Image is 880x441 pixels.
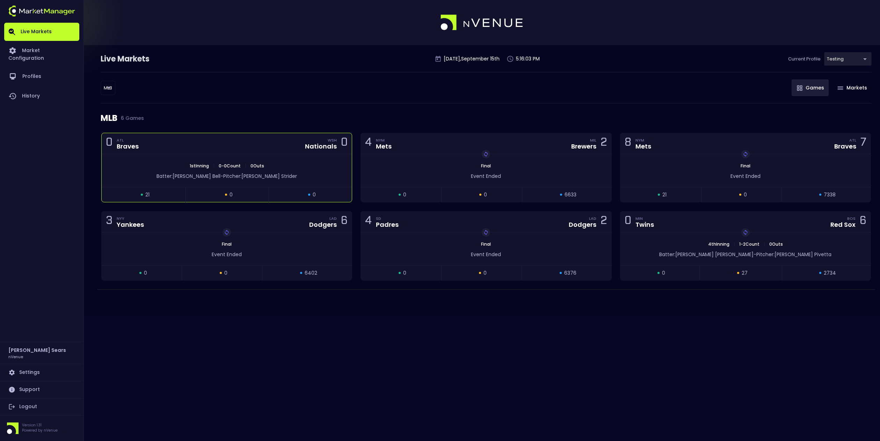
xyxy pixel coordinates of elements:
[22,428,58,433] p: Powered by nVenue
[248,163,266,169] span: 0 Outs
[376,137,392,143] div: NYM
[788,56,821,63] p: Current Profile
[767,241,785,247] span: 0 Outs
[762,241,767,247] span: |
[471,251,501,258] span: Event Ended
[117,143,139,150] div: Braves
[635,216,654,221] div: MIN
[117,137,139,143] div: ATL
[444,55,500,63] p: [DATE] , September 15 th
[4,86,79,106] a: History
[217,163,243,169] span: 0 - 0 Count
[601,215,607,228] div: 2
[483,269,487,277] span: 0
[625,215,631,228] div: 0
[4,422,79,434] div: Version 1.31Powered by nVenue
[832,79,872,96] button: Markets
[564,269,576,277] span: 6376
[483,230,489,235] img: replayImg
[797,85,802,91] img: gameIcon
[730,173,761,180] span: Event Ended
[341,215,348,228] div: 6
[479,163,493,169] span: Final
[376,222,399,228] div: Padres
[106,215,112,228] div: 3
[4,23,79,41] a: Live Markets
[849,137,856,143] div: ATL
[706,241,732,247] span: 4th Inning
[8,346,66,354] h2: [PERSON_NAME] Sears
[376,143,392,150] div: Mets
[329,216,337,221] div: LAD
[860,137,866,150] div: 7
[635,143,651,150] div: Mets
[744,191,747,198] span: 0
[516,55,540,63] p: 5:16:03 PM
[739,163,752,169] span: Final
[569,222,596,228] div: Dodgers
[659,251,754,258] span: Batter: [PERSON_NAME] [PERSON_NAME]
[145,191,150,198] span: 21
[662,191,667,198] span: 21
[4,381,79,398] a: Support
[144,269,147,277] span: 0
[756,251,831,258] span: Pitcher: [PERSON_NAME] Pivetta
[743,230,748,235] img: replayImg
[328,137,337,143] div: WSH
[479,241,493,247] span: Final
[22,422,58,428] p: Version 1.31
[117,115,144,121] span: 6 Games
[212,251,242,258] span: Event Ended
[471,173,501,180] span: Event Ended
[224,269,227,277] span: 0
[211,163,217,169] span: |
[635,222,654,228] div: Twins
[305,143,337,150] div: Nationals
[625,137,631,150] div: 8
[837,86,843,90] img: gameIcon
[824,191,836,198] span: 7338
[101,53,186,65] div: Live Markets
[754,251,756,258] span: -
[834,143,856,150] div: Braves
[243,163,248,169] span: |
[365,137,372,150] div: 4
[737,241,762,247] span: 1 - 2 Count
[230,191,233,198] span: 0
[101,103,872,133] div: MLB
[732,241,737,247] span: |
[313,191,316,198] span: 0
[220,173,223,180] span: -
[830,222,856,228] div: Red Sox
[8,6,75,16] img: logo
[101,81,115,95] div: testing
[188,163,211,169] span: 1st Inning
[117,222,144,228] div: Yankees
[309,222,337,228] div: Dodgers
[4,41,79,67] a: Market Configuration
[484,191,487,198] span: 0
[403,269,406,277] span: 0
[662,269,665,277] span: 0
[117,216,144,221] div: NYY
[8,354,23,359] h3: nVenue
[224,230,230,235] img: replayImg
[4,67,79,86] a: Profiles
[847,216,856,221] div: BOS
[441,15,524,31] img: logo
[792,79,829,96] button: Games
[590,137,596,143] div: MIL
[742,269,748,277] span: 27
[589,216,596,221] div: LAD
[565,191,576,198] span: 6633
[403,191,406,198] span: 0
[4,364,79,381] a: Settings
[341,137,348,150] div: 0
[220,241,234,247] span: Final
[4,398,79,415] a: Logout
[223,173,297,180] span: Pitcher: [PERSON_NAME] Strider
[601,137,607,150] div: 2
[571,143,596,150] div: Brewers
[743,151,748,157] img: replayImg
[635,137,651,143] div: NYM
